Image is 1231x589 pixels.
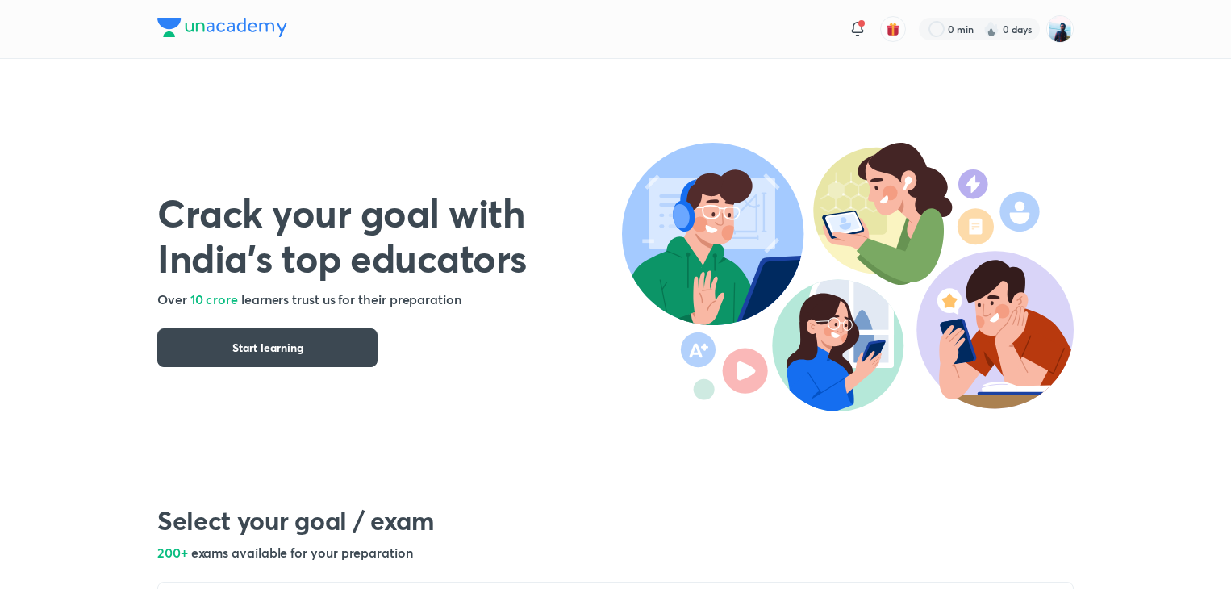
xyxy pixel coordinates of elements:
span: exams available for your preparation [191,544,413,561]
h5: Over learners trust us for their preparation [157,290,622,309]
img: streak [983,21,999,37]
button: avatar [880,16,906,42]
span: 10 crore [190,290,238,307]
h5: 200+ [157,543,1074,562]
img: Suman Stunner [1046,15,1074,43]
a: Company Logo [157,18,287,41]
h2: Select your goal / exam [157,504,1074,537]
img: header [622,143,1074,411]
img: avatar [886,22,900,36]
button: Start learning [157,328,378,367]
span: Start learning [232,340,303,356]
img: Company Logo [157,18,287,37]
h1: Crack your goal with India’s top educators [157,190,622,280]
